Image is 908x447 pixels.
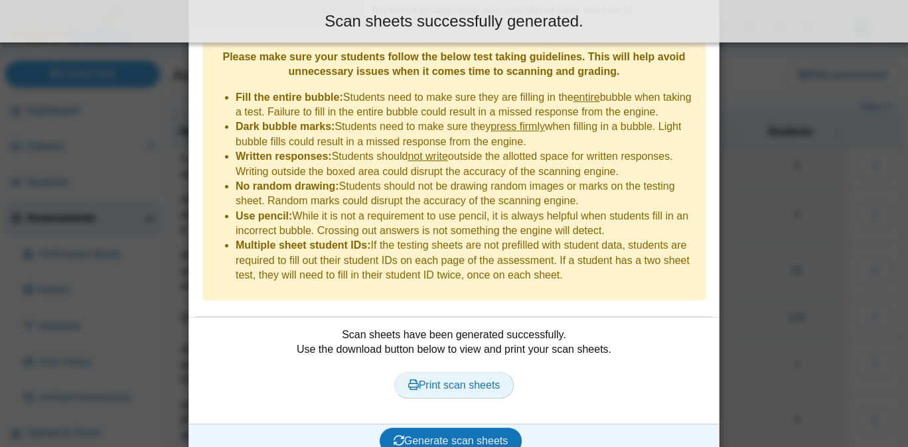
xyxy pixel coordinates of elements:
[394,372,514,399] a: Print scan sheets
[236,151,332,162] b: Written responses:
[236,121,335,132] b: Dark bubble marks:
[236,239,371,251] b: Multiple sheet student IDs:
[10,10,898,32] div: Scan sheets successfully generated.
[236,119,699,149] li: Students need to make sure they when filling in a bubble. Light bubble fills could result in a mi...
[236,180,339,192] b: No random drawing:
[196,328,712,414] div: Scan sheets have been generated successfully. Use the download button below to view and print you...
[236,210,292,222] b: Use pencil:
[236,179,699,209] li: Students should not be drawing random images or marks on the testing sheet. Random marks could di...
[236,92,343,103] b: Fill the entire bubble:
[236,209,699,239] li: While it is not a requirement to use pencil, it is always helpful when students fill in an incorr...
[408,379,500,391] span: Print scan sheets
[222,51,685,77] b: Please make sure your students follow the below test taking guidelines. This will help avoid unne...
[394,435,508,446] span: Generate scan sheets
[236,90,699,120] li: Students need to make sure they are filling in the bubble when taking a test. Failure to fill in ...
[491,121,545,132] u: press firmly
[573,92,600,103] u: entire
[236,149,699,179] li: Students should outside the allotted space for written responses. Writing outside the boxed area ...
[408,151,447,162] u: not write
[236,238,699,283] li: If the testing sheets are not prefilled with student data, students are required to fill out thei...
